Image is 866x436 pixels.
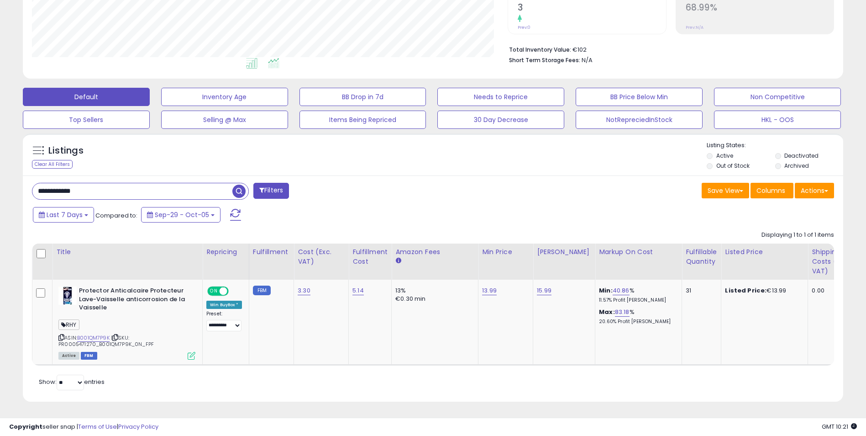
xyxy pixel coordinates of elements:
[395,287,471,295] div: 13%
[599,247,678,257] div: Markup on Cost
[395,247,474,257] div: Amazon Fees
[482,247,529,257] div: Min Price
[48,144,84,157] h5: Listings
[9,422,42,431] strong: Copyright
[206,311,242,331] div: Preset:
[58,287,195,359] div: ASIN:
[95,211,137,220] span: Compared to:
[714,88,841,106] button: Non Competitive
[509,56,580,64] b: Short Term Storage Fees:
[141,207,220,223] button: Sep-29 - Oct-05
[613,286,630,295] a: 40.86
[714,111,841,129] button: HKL - OOS
[58,352,79,360] span: All listings currently available for purchase on Amazon
[812,247,859,276] div: Shipping Costs (Exc. VAT)
[81,352,97,360] span: FBM
[576,111,703,129] button: NotRepreciedInStock
[784,152,819,160] label: Deactivated
[437,88,564,106] button: Needs to Reprice
[118,422,158,431] a: Privacy Policy
[227,287,242,295] span: OFF
[23,88,150,106] button: Default
[599,297,675,303] p: 11.57% Profit [PERSON_NAME]
[79,287,190,314] b: Protector Anticalcaire Protecteur Lave-Vaisselle anticorrosion de la Vaisselle
[686,287,714,295] div: 31
[686,247,717,266] div: Fulfillable Quantity
[725,247,804,257] div: Listed Price
[395,295,471,303] div: €0.30 min
[599,287,675,303] div: %
[482,286,497,295] a: 13.99
[32,160,73,169] div: Clear All Filters
[761,231,834,239] div: Displaying 1 to 1 of 1 items
[509,43,827,54] li: €102
[206,301,242,309] div: Win BuyBox *
[298,286,310,295] a: 3.30
[23,111,150,129] button: Top Sellers
[518,2,666,15] h2: 3
[161,111,288,129] button: Selling @ Max
[161,88,288,106] button: Inventory Age
[39,378,105,386] span: Show: entries
[756,186,785,195] span: Columns
[795,183,834,198] button: Actions
[599,319,675,325] p: 20.60% Profit [PERSON_NAME]
[155,210,209,219] span: Sep-29 - Oct-05
[822,422,857,431] span: 2025-10-13 10:21 GMT
[595,244,682,280] th: The percentage added to the cost of goods (COGS) that forms the calculator for Min & Max prices.
[716,152,733,160] label: Active
[784,162,809,170] label: Archived
[576,88,703,106] button: BB Price Below Min
[686,25,703,30] small: Prev: N/A
[725,286,766,295] b: Listed Price:
[812,287,856,295] div: 0.00
[56,247,199,257] div: Title
[582,56,593,64] span: N/A
[395,257,401,265] small: Amazon Fees.
[599,286,613,295] b: Min:
[299,111,426,129] button: Items Being Repriced
[352,286,364,295] a: 5.14
[615,308,630,317] a: 83.18
[702,183,749,198] button: Save View
[47,210,83,219] span: Last 7 Days
[599,308,615,316] b: Max:
[253,286,271,295] small: FBM
[537,286,551,295] a: 15.99
[78,422,117,431] a: Terms of Use
[9,423,158,431] div: seller snap | |
[751,183,793,198] button: Columns
[77,334,110,342] a: B001QM7P9K
[253,183,289,199] button: Filters
[509,46,571,53] b: Total Inventory Value:
[298,247,345,266] div: Cost (Exc. VAT)
[725,287,801,295] div: €13.99
[206,247,245,257] div: Repricing
[299,88,426,106] button: BB Drop in 7d
[352,247,388,266] div: Fulfillment Cost
[208,287,220,295] span: ON
[253,247,290,257] div: Fulfillment
[518,25,530,30] small: Prev: 0
[58,287,77,305] img: 41Y6tnhBY0L._SL40_.jpg
[33,207,94,223] button: Last 7 Days
[58,334,154,348] span: | SKU: PR0005471270_B001QM7P9K_0N_FPF
[537,247,591,257] div: [PERSON_NAME]
[58,319,79,330] span: RHY
[599,308,675,325] div: %
[707,141,843,150] p: Listing States:
[686,2,834,15] h2: 68.99%
[437,111,564,129] button: 30 Day Decrease
[716,162,750,170] label: Out of Stock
